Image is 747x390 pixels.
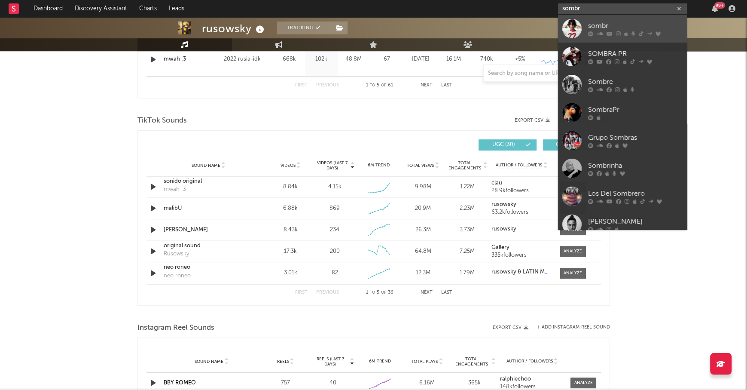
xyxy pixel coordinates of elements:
[328,183,341,191] div: 4.15k
[195,359,223,364] span: Sound Name
[271,269,311,277] div: 3.01k
[381,83,386,87] span: of
[506,359,553,364] span: Author / Followers
[403,247,443,256] div: 64.8M
[403,183,443,191] div: 9.98M
[491,252,551,258] div: 335k followers
[491,245,509,250] strong: Gallery
[281,163,296,168] span: Videos
[558,182,687,210] a: Los Del Sombrero
[447,247,487,256] div: 7.25M
[491,226,516,232] strong: rusowsky
[164,263,253,272] a: neo roneo
[447,160,482,171] span: Total Engagements
[550,118,610,123] button: + Add TikTok Sound
[500,376,564,382] a: ralphiechoo
[356,80,403,91] div: 1 5 61
[453,356,491,367] span: Total Engagements
[271,204,311,213] div: 6.88k
[406,379,448,387] div: 6.16M
[500,376,531,382] strong: ralphiechoo
[496,163,542,168] span: Author / Followers
[329,204,340,213] div: 869
[558,71,687,98] a: Sombre
[588,216,683,227] div: [PERSON_NAME]
[543,139,601,150] button: Official(6)
[406,55,435,64] div: [DATE]
[528,325,610,330] div: + Add Instagram Reel Sound
[295,290,308,295] button: First
[447,204,487,213] div: 2.23M
[491,209,551,215] div: 63.2k followers
[441,290,452,295] button: Last
[484,142,524,147] span: UGC ( 30 )
[588,104,683,115] div: SombraPr
[558,154,687,182] a: Sombrinha
[164,177,253,186] a: sonido original
[271,247,311,256] div: 17.3k
[447,183,487,191] div: 1.22M
[588,21,683,31] div: sombr
[370,291,375,295] span: to
[491,180,551,186] a: clau
[493,325,528,330] button: Export CSV
[588,49,683,59] div: SOMBRA PR
[224,54,271,64] div: 2022 rusia-idk
[491,202,516,207] strong: rusowsky
[164,250,189,258] div: Rusowsky
[316,290,339,295] button: Previous
[491,226,551,232] a: rusowsky
[164,55,220,64] div: mwah :3
[558,43,687,71] a: SOMBRA PR
[403,269,443,277] div: 12.3M
[340,55,368,64] div: 48.8M
[588,160,683,171] div: Sombrinha
[264,379,307,387] div: 757
[356,288,403,298] div: 1 5 36
[588,77,683,87] div: Sombre
[271,183,311,191] div: 8.84k
[407,163,434,168] span: Total Views
[491,269,551,275] a: rusowsky & LATIN MAFIA
[453,379,496,387] div: 365k
[277,359,289,364] span: Reels
[329,247,339,256] div: 200
[473,55,501,64] div: 740k
[271,226,311,234] div: 8.43k
[164,185,186,194] div: mwah :3
[549,142,588,147] span: Official ( 6 )
[311,379,354,387] div: 40
[712,5,718,12] button: 99+
[491,269,556,275] strong: rusowsky & LATIN MAFIA
[137,323,214,333] span: Instagram Reel Sounds
[439,55,468,64] div: 16.1M
[164,204,253,213] a: malibU
[558,98,687,126] a: SombraPr
[421,83,433,88] button: Next
[558,15,687,43] a: sombr
[588,188,683,199] div: Los Del Sombrero
[588,132,683,143] div: Grupo Sombras
[381,291,386,295] span: of
[164,226,253,234] a: [PERSON_NAME]
[500,384,564,390] div: 148k followers
[403,226,443,234] div: 26.3M
[372,55,402,64] div: 67
[447,269,487,277] div: 1.79M
[558,210,687,238] a: [PERSON_NAME]
[491,202,551,208] a: rusowsky
[558,3,687,14] input: Search for artists
[331,269,338,277] div: 82
[275,55,303,64] div: 668k
[515,118,550,123] button: Export CSV
[137,116,187,126] span: TikTok Sounds
[164,272,191,280] div: neo roneo
[164,380,196,386] a: BBY ROMEO
[164,242,253,250] a: original sound
[491,245,551,251] a: Gallery
[314,160,349,171] span: Videos (last 7 days)
[491,180,502,186] strong: clau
